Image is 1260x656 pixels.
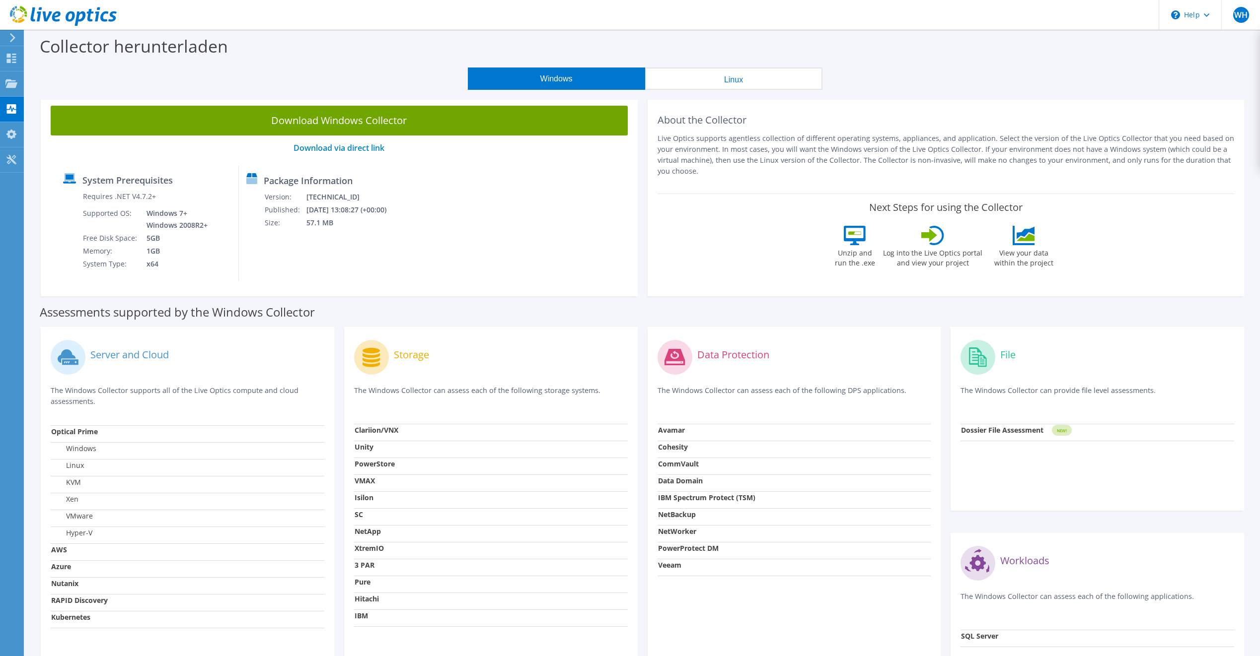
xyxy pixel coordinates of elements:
strong: AWS [51,545,67,554]
h2: About the Collector [658,114,1235,126]
td: 57.1 MB [306,216,399,229]
strong: CommVault [658,459,699,468]
td: System Type: [82,258,139,270]
strong: Azure [51,562,71,571]
strong: Veeam [658,560,681,570]
td: 1GB [139,245,210,258]
strong: Kubernetes [51,612,90,622]
td: [TECHNICAL_ID] [306,191,399,203]
label: VMware [51,511,93,521]
a: Download Windows Collector [51,106,628,135]
svg: \n [1171,10,1180,19]
strong: PowerProtect DM [658,543,719,553]
strong: XtremIO [355,543,384,553]
tspan: NEW! [1057,428,1067,433]
td: Memory: [82,245,139,258]
p: The Windows Collector can assess each of the following storage systems. [354,385,628,405]
strong: Isilon [355,493,373,502]
label: KVM [51,477,81,487]
td: Free Disk Space: [82,232,139,245]
strong: Dossier File Assessment [961,425,1043,435]
label: Log into the Live Optics portal and view your project [883,245,983,268]
strong: Clariion/VNX [355,425,398,435]
strong: Hitachi [355,594,379,603]
strong: Nutanix [51,579,78,588]
button: Linux [645,67,822,90]
strong: Optical Prime [51,427,98,436]
label: Assessments supported by the Windows Collector [40,307,315,317]
label: Storage [394,350,429,360]
label: File [1000,350,1016,360]
strong: SQL Server [961,631,998,641]
td: x64 [139,258,210,270]
td: [DATE] 13:08:27 (+00:00) [306,203,399,216]
td: Version: [264,191,306,203]
strong: 3 PAR [355,560,374,570]
strong: NetBackup [658,510,696,519]
strong: Cohesity [658,442,688,452]
label: Unzip and run the .exe [832,245,878,268]
p: The Windows Collector supports all of the Live Optics compute and cloud assessments. [51,385,324,407]
label: Server and Cloud [90,350,169,360]
label: Windows [51,444,96,454]
strong: Pure [355,577,371,587]
td: Published: [264,203,306,216]
label: Package Information [264,176,353,186]
button: Windows [468,67,645,90]
strong: Data Domain [658,476,703,485]
p: The Windows Collector can assess each of the following applications. [961,591,1234,611]
strong: IBM [355,611,368,620]
label: System Prerequisites [82,175,173,185]
strong: PowerStore [355,459,395,468]
span: WH [1233,7,1249,23]
label: Data Protection [697,350,769,360]
label: Requires .NET V4.7.2+ [83,192,156,201]
strong: VMAX [355,476,375,485]
label: Collector herunterladen [40,35,228,58]
label: Xen [51,494,78,504]
strong: RAPID Discovery [51,595,108,605]
strong: Avamar [658,425,685,435]
label: Next Steps for using the Collector [869,201,1023,213]
a: Download via direct link [294,142,384,153]
p: The Windows Collector can provide file level assessments. [961,385,1234,405]
td: Windows 7+ Windows 2008R2+ [139,207,210,232]
strong: NetApp [355,526,381,536]
label: Workloads [1000,556,1049,566]
p: Live Optics supports agentless collection of different operating systems, appliances, and applica... [658,133,1235,177]
td: Size: [264,216,306,229]
p: The Windows Collector can assess each of the following DPS applications. [658,385,931,405]
strong: Unity [355,442,373,452]
strong: NetWorker [658,526,696,536]
strong: IBM Spectrum Protect (TSM) [658,493,755,502]
td: Supported OS: [82,207,139,232]
strong: SC [355,510,363,519]
td: 5GB [139,232,210,245]
label: Hyper-V [51,528,92,538]
label: Linux [51,460,84,470]
label: View your data within the project [988,245,1059,268]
